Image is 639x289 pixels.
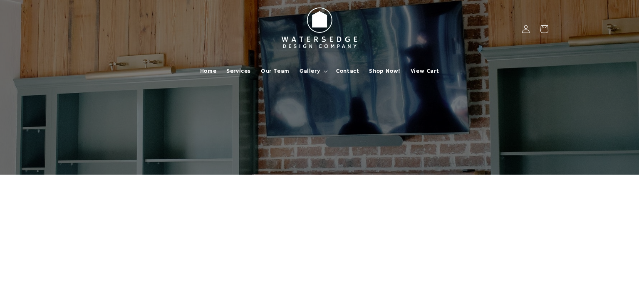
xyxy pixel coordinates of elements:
span: Shop Now! [369,67,400,75]
a: Contact [331,62,364,80]
span: Contact [336,67,359,75]
span: Services [226,67,251,75]
a: Shop Now! [364,62,405,80]
img: Watersedge Design Co [274,3,365,55]
a: Home [195,62,221,80]
a: Services [221,62,256,80]
span: Our Team [261,67,290,75]
summary: Gallery [295,62,331,80]
a: View Cart [406,62,444,80]
span: View Cart [411,67,439,75]
a: Our Team [256,62,295,80]
span: Gallery [300,67,320,75]
span: Home [200,67,216,75]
